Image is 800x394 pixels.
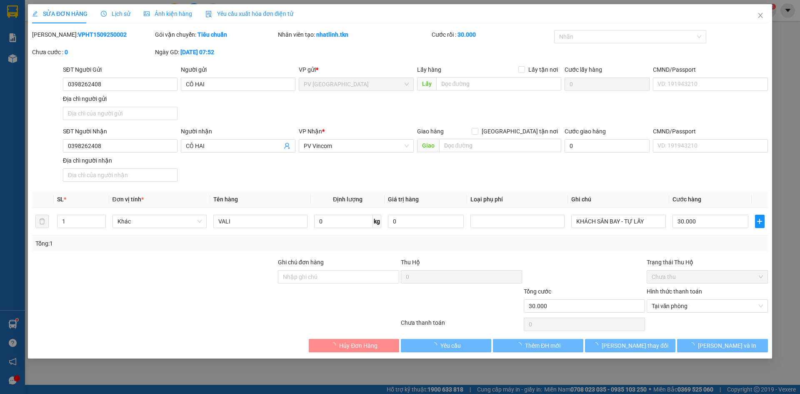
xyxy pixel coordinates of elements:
[652,271,763,283] span: Chưa thu
[35,215,49,228] button: delete
[117,215,202,228] span: Khác
[516,342,525,348] span: loading
[32,10,87,17] span: SỬA ĐƠN HÀNG
[101,10,130,17] span: Lịch sử
[155,30,276,39] div: Gói vận chuyển:
[602,341,668,350] span: [PERSON_NAME] thay đổi
[304,140,409,152] span: PV Vincom
[278,270,399,284] input: Ghi chú đơn hàng
[112,196,144,203] span: Đơn vị tính
[333,196,362,203] span: Định lượng
[565,78,650,91] input: Cước lấy hàng
[417,139,439,152] span: Giao
[401,259,420,266] span: Thu Hộ
[278,259,324,266] label: Ghi chú đơn hàng
[653,127,767,136] div: CMND/Passport
[284,143,291,149] span: user-add
[144,10,192,17] span: Ảnh kiện hàng
[63,156,177,165] div: Địa chỉ người nhận
[181,65,295,74] div: Người gửi
[749,4,772,28] button: Close
[439,139,561,152] input: Dọc đường
[180,49,214,55] b: [DATE] 07:52
[309,339,399,352] button: Hủy Đơn Hàng
[755,215,764,228] button: plus
[457,31,476,38] b: 30.000
[35,239,309,248] div: Tổng: 1
[698,341,756,350] span: [PERSON_NAME] và In
[432,30,553,39] div: Cước rồi :
[524,288,551,295] span: Tổng cước
[677,339,768,352] button: [PERSON_NAME] và In
[330,342,339,348] span: loading
[388,196,419,203] span: Giá trị hàng
[478,127,561,136] span: [GEOGRAPHIC_DATA] tận nơi
[672,196,701,203] span: Cước hàng
[101,11,107,17] span: clock-circle
[652,300,763,312] span: Tại văn phòng
[592,342,602,348] span: loading
[304,78,409,90] span: PV Hòa Thành
[213,215,307,228] input: VD: Bàn, Ghế
[568,191,669,208] th: Ghi chú
[278,30,430,39] div: Nhân viên tạo:
[316,31,348,38] b: nhatlinh.tkn
[63,107,177,120] input: Địa chỉ của người gửi
[339,341,377,350] span: Hủy Đơn Hàng
[431,342,440,348] span: loading
[565,139,650,153] input: Cước giao hàng
[63,168,177,182] input: Địa chỉ của người nhận
[299,128,322,135] span: VP Nhận
[57,196,64,203] span: SL
[467,191,568,208] th: Loại phụ phí
[197,31,227,38] b: Tiêu chuẩn
[689,342,698,348] span: loading
[647,288,702,295] label: Hình thức thanh toán
[525,341,560,350] span: Thêm ĐH mới
[565,128,606,135] label: Cước giao hàng
[525,65,561,74] span: Lấy tận nơi
[299,65,414,74] div: VP gửi
[144,11,150,17] span: picture
[32,11,38,17] span: edit
[78,31,127,38] b: VPHT1509250002
[32,30,153,39] div: [PERSON_NAME]:
[417,77,436,90] span: Lấy
[755,218,764,225] span: plus
[417,66,441,73] span: Lấy hàng
[205,11,212,18] img: icon
[757,12,764,19] span: close
[63,127,177,136] div: SĐT Người Nhận
[32,48,153,57] div: Chưa cước :
[565,66,602,73] label: Cước lấy hàng
[400,318,523,333] div: Chưa thanh toán
[647,258,768,267] div: Trạng thái Thu Hộ
[493,339,583,352] button: Thêm ĐH mới
[65,49,68,55] b: 0
[653,65,767,74] div: CMND/Passport
[401,339,491,352] button: Yêu cầu
[436,77,561,90] input: Dọc đường
[205,10,293,17] span: Yêu cầu xuất hóa đơn điện tử
[213,196,238,203] span: Tên hàng
[181,127,295,136] div: Người nhận
[155,48,276,57] div: Ngày GD:
[417,128,444,135] span: Giao hàng
[572,215,666,228] input: Ghi Chú
[63,65,177,74] div: SĐT Người Gửi
[440,341,461,350] span: Yêu cầu
[373,215,381,228] span: kg
[63,94,177,103] div: Địa chỉ người gửi
[585,339,675,352] button: [PERSON_NAME] thay đổi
